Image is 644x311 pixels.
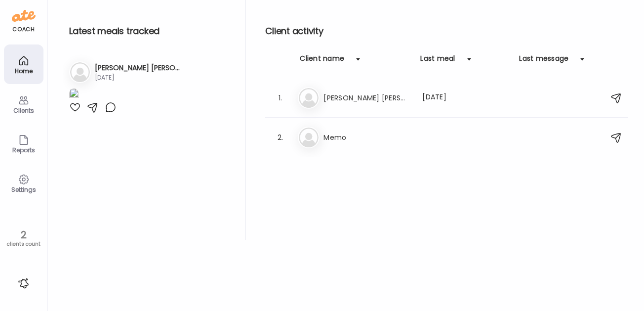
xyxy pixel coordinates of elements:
[323,132,410,143] h3: Memo
[12,8,36,24] img: ate
[274,132,286,143] div: 2.
[420,53,455,69] div: Last meal
[70,62,90,82] img: bg-avatar-default.svg
[69,24,229,39] h2: Latest meals tracked
[6,107,41,114] div: Clients
[422,92,509,104] div: [DATE]
[323,92,410,104] h3: [PERSON_NAME] [PERSON_NAME]
[519,53,568,69] div: Last message
[6,147,41,153] div: Reports
[3,241,43,248] div: clients count
[274,92,286,104] div: 1.
[3,229,43,241] div: 2
[299,88,319,108] img: bg-avatar-default.svg
[95,73,182,82] div: [DATE]
[69,88,79,101] img: images%2FH3jljs1ynsSRx0X0WS6MOEbyclV2%2F8nyxTUOcMz7cl5prvznc%2FVm8rEPOHIXS8rJdbZMda_1080
[6,68,41,74] div: Home
[6,186,41,193] div: Settings
[265,24,628,39] h2: Client activity
[95,63,182,73] h3: [PERSON_NAME] [PERSON_NAME]
[299,128,319,147] img: bg-avatar-default.svg
[12,25,35,34] div: coach
[300,53,344,69] div: Client name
